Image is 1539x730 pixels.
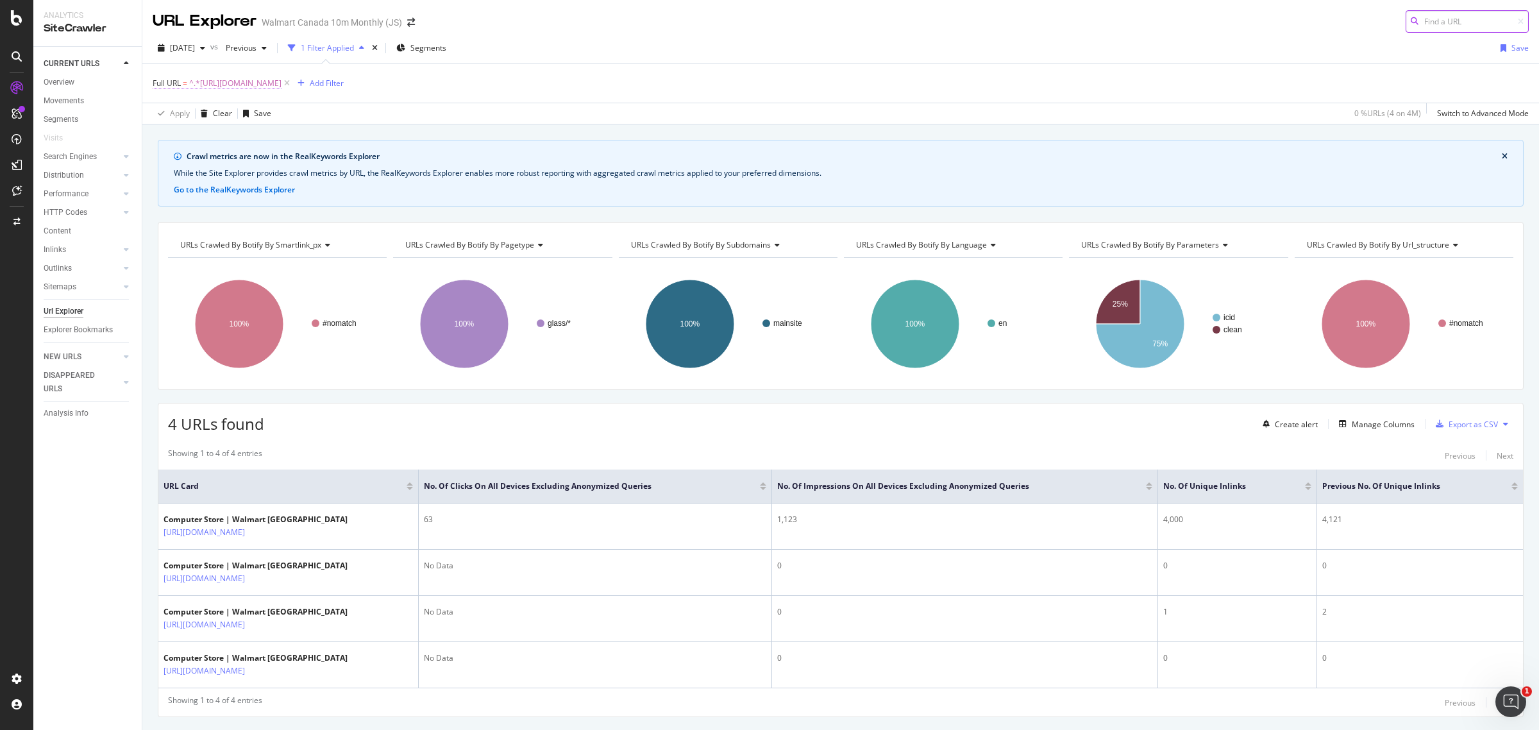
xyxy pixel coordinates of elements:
[1431,414,1498,434] button: Export as CSV
[178,235,375,255] h4: URLs Crawled By Botify By smartlink_px
[1445,695,1476,710] button: Previous
[44,225,71,238] div: Content
[1322,652,1518,664] div: 0
[254,108,271,119] div: Save
[1322,480,1492,492] span: Previous No. of Unique Inlinks
[44,407,88,420] div: Analysis Info
[213,108,232,119] div: Clear
[1153,339,1168,348] text: 75%
[44,169,84,182] div: Distribution
[180,239,321,250] span: URLs Crawled By Botify By smartlink_px
[292,76,344,91] button: Add Filter
[44,225,133,238] a: Content
[854,235,1051,255] h4: URLs Crawled By Botify By language
[455,319,475,328] text: 100%
[44,305,133,318] a: Url Explorer
[164,514,348,525] div: Computer Store | Walmart [GEOGRAPHIC_DATA]
[210,41,221,52] span: vs
[189,74,282,92] span: ^.*[URL][DOMAIN_NAME]
[44,21,131,36] div: SiteCrawler
[44,187,120,201] a: Performance
[777,560,1152,572] div: 0
[1495,38,1529,58] button: Save
[44,280,76,294] div: Sitemaps
[44,169,120,182] a: Distribution
[44,94,84,108] div: Movements
[164,618,245,631] a: [URL][DOMAIN_NAME]
[424,606,766,618] div: No Data
[1437,108,1529,119] div: Switch to Advanced Mode
[170,108,190,119] div: Apply
[998,319,1007,328] text: en
[1113,300,1128,309] text: 25%
[844,268,1061,380] div: A chart.
[777,606,1152,618] div: 0
[187,151,1502,162] div: Crawl metrics are now in the RealKeywords Explorer
[1322,514,1518,525] div: 4,121
[44,150,97,164] div: Search Engines
[44,76,133,89] a: Overview
[777,652,1152,664] div: 0
[1081,239,1219,250] span: URLs Crawled By Botify By parameters
[44,150,120,164] a: Search Engines
[777,514,1152,525] div: 1,123
[631,239,771,250] span: URLs Crawled By Botify By subdomains
[391,38,451,58] button: Segments
[548,319,571,328] text: glass/*
[369,42,380,55] div: times
[1069,268,1286,380] div: A chart.
[44,350,120,364] a: NEW URLS
[680,319,700,328] text: 100%
[168,695,262,710] div: Showing 1 to 4 of 4 entries
[1295,268,1511,380] svg: A chart.
[1322,560,1518,572] div: 0
[230,319,249,328] text: 100%
[1322,606,1518,618] div: 2
[44,187,88,201] div: Performance
[174,184,295,196] button: Go to the RealKeywords Explorer
[44,407,133,420] a: Analysis Info
[168,268,385,380] svg: A chart.
[1224,325,1242,334] text: clean
[424,480,741,492] span: No. of Clicks On All Devices excluding anonymized queries
[777,480,1127,492] span: No. of Impressions On All Devices excluding anonymized queries
[262,16,402,29] div: Walmart Canada 10m Monthly (JS)
[1432,103,1529,124] button: Switch to Advanced Mode
[44,132,63,145] div: Visits
[153,10,256,32] div: URL Explorer
[44,206,120,219] a: HTTP Codes
[44,323,133,337] a: Explorer Bookmarks
[158,140,1524,207] div: info banner
[301,42,354,53] div: 1 Filter Applied
[164,560,348,572] div: Computer Store | Walmart [GEOGRAPHIC_DATA]
[1257,414,1318,434] button: Create alert
[424,560,766,572] div: No Data
[196,103,232,124] button: Clear
[44,350,81,364] div: NEW URLS
[44,113,133,126] a: Segments
[283,38,369,58] button: 1 Filter Applied
[164,652,348,664] div: Computer Store | Walmart [GEOGRAPHIC_DATA]
[310,78,344,89] div: Add Filter
[1307,239,1449,250] span: URLs Crawled By Botify By url_structure
[424,652,766,664] div: No Data
[1356,319,1375,328] text: 100%
[153,38,210,58] button: [DATE]
[221,38,272,58] button: Previous
[773,319,802,328] text: mainsite
[619,268,836,380] svg: A chart.
[1334,416,1415,432] button: Manage Columns
[1445,450,1476,461] div: Previous
[1499,148,1511,165] button: close banner
[393,268,610,380] svg: A chart.
[44,262,72,275] div: Outlinks
[164,665,245,677] a: [URL][DOMAIN_NAME]
[183,78,187,89] span: =
[407,18,415,27] div: arrow-right-arrow-left
[1497,448,1513,463] button: Next
[628,235,826,255] h4: URLs Crawled By Botify By subdomains
[164,480,403,492] span: URL Card
[164,606,348,618] div: Computer Store | Walmart [GEOGRAPHIC_DATA]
